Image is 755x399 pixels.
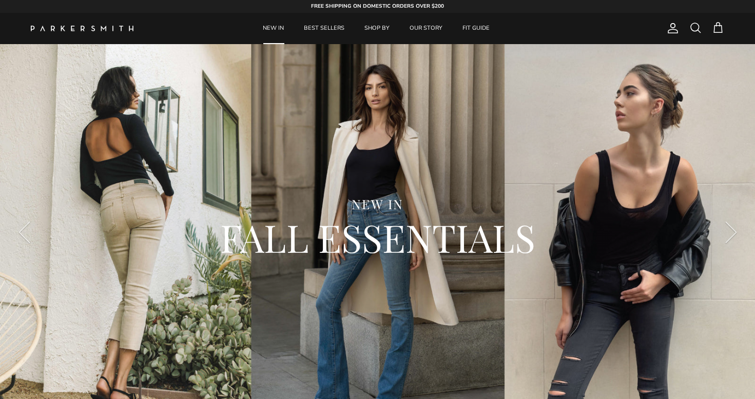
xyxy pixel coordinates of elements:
[311,3,444,10] strong: FREE SHIPPING ON DOMESTIC ORDERS OVER $200
[56,196,699,213] div: NEW IN
[663,22,679,34] a: Account
[254,13,293,44] a: NEW IN
[355,13,399,44] a: SHOP BY
[400,13,452,44] a: OUR STORY
[56,213,699,262] h2: FALL ESSENTIALS
[295,13,354,44] a: BEST SELLERS
[31,26,133,31] img: Parker Smith
[453,13,499,44] a: FIT GUIDE
[153,13,600,44] div: Primary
